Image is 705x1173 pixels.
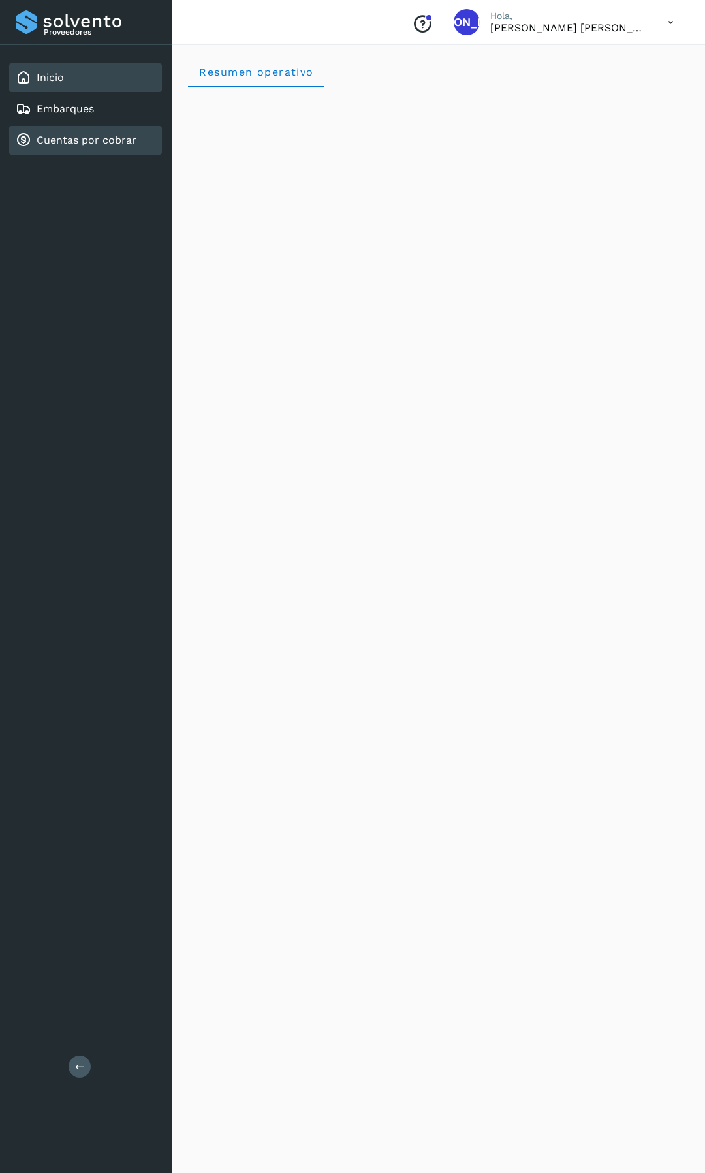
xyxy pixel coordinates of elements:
[37,71,64,84] a: Inicio
[198,66,314,78] span: Resumen operativo
[9,63,162,92] div: Inicio
[37,102,94,115] a: Embarques
[44,27,157,37] p: Proveedores
[9,126,162,155] div: Cuentas por cobrar
[490,22,647,34] p: Jose Amos Castro Paz
[37,134,136,146] a: Cuentas por cobrar
[490,10,647,22] p: Hola,
[9,95,162,123] div: Embarques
